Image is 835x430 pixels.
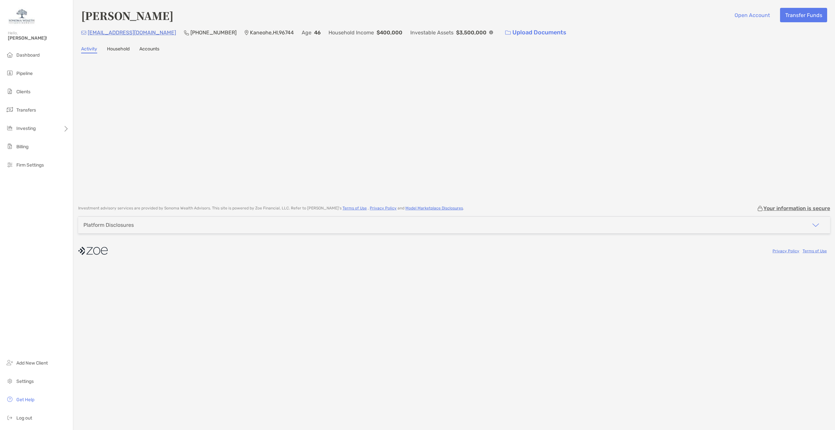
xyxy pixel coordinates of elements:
p: Investment advisory services are provided by Sonoma Wealth Advisors . This site is powered by Zoe... [78,206,464,211]
p: [EMAIL_ADDRESS][DOMAIN_NAME] [88,28,176,37]
img: get-help icon [6,395,14,403]
a: Upload Documents [501,26,571,40]
a: Accounts [139,46,159,53]
span: Get Help [16,397,34,403]
img: firm-settings icon [6,161,14,169]
h4: [PERSON_NAME] [81,8,173,23]
a: Terms of Use [343,206,367,210]
p: Household Income [329,28,374,37]
a: Privacy Policy [370,206,397,210]
button: Open Account [729,8,775,22]
img: Email Icon [81,31,86,35]
span: Clients [16,89,30,95]
p: Kaneohe , HI , 96744 [250,28,294,37]
button: Transfer Funds [780,8,827,22]
img: settings icon [6,377,14,385]
p: $400,000 [377,28,402,37]
span: Settings [16,379,34,384]
span: Dashboard [16,52,40,58]
img: button icon [505,30,511,35]
img: company logo [78,243,108,258]
a: Terms of Use [803,249,827,253]
span: Firm Settings [16,162,44,168]
span: Transfers [16,107,36,113]
p: Age [302,28,311,37]
a: Activity [81,46,97,53]
span: Pipeline [16,71,33,76]
span: Billing [16,144,28,150]
a: Household [107,46,130,53]
img: add_new_client icon [6,359,14,367]
img: Zoe Logo [8,3,36,26]
span: Add New Client [16,360,48,366]
p: [PHONE_NUMBER] [190,28,237,37]
span: Log out [16,415,32,421]
a: Privacy Policy [773,249,799,253]
img: icon arrow [812,221,820,229]
img: dashboard icon [6,51,14,59]
img: transfers icon [6,106,14,114]
img: pipeline icon [6,69,14,77]
a: Model Marketplace Disclosures [405,206,463,210]
img: Location Icon [244,30,249,35]
span: [PERSON_NAME]! [8,35,69,41]
img: logout icon [6,414,14,421]
img: clients icon [6,87,14,95]
p: $3,500,000 [456,28,487,37]
img: Phone Icon [184,30,189,35]
p: 46 [314,28,321,37]
p: Investable Assets [410,28,453,37]
div: Platform Disclosures [83,222,134,228]
p: Your information is secure [763,205,830,211]
span: Investing [16,126,36,131]
img: investing icon [6,124,14,132]
img: Info Icon [489,30,493,34]
img: billing icon [6,142,14,150]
